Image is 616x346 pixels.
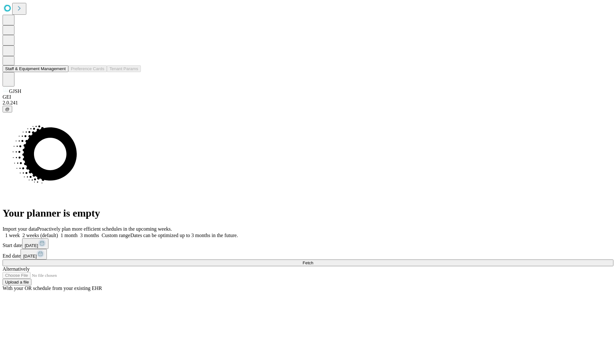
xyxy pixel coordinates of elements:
span: Dates can be optimized up to 3 months in the future. [130,233,238,238]
div: End date [3,249,613,259]
span: [DATE] [23,254,37,259]
button: Staff & Equipment Management [3,65,68,72]
button: Preference Cards [68,65,107,72]
span: Custom range [102,233,130,238]
span: Proactively plan more efficient schedules in the upcoming weeks. [37,226,172,232]
span: Alternatively [3,266,30,272]
span: Fetch [303,260,313,265]
div: GEI [3,94,613,100]
button: @ [3,106,12,112]
button: Upload a file [3,279,31,285]
button: Fetch [3,259,613,266]
span: With your OR schedule from your existing EHR [3,285,102,291]
span: 1 month [61,233,78,238]
span: @ [5,107,10,111]
span: 3 months [80,233,99,238]
span: Import your data [3,226,37,232]
span: 1 week [5,233,20,238]
button: [DATE] [22,238,48,249]
h1: Your planner is empty [3,207,613,219]
button: Tenant Params [107,65,141,72]
span: 2 weeks (default) [22,233,58,238]
span: [DATE] [25,243,38,248]
div: Start date [3,238,613,249]
span: GJSH [9,88,21,94]
div: 2.0.241 [3,100,613,106]
button: [DATE] [21,249,47,259]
